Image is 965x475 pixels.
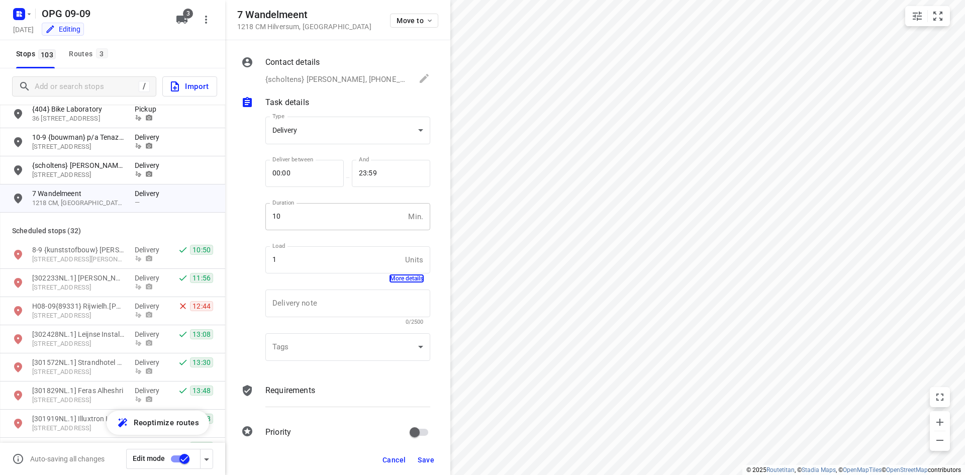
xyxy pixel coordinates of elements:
[265,333,430,361] div: ​
[16,48,59,60] span: Stops
[135,245,165,255] p: Delivery
[135,386,165,396] p: Delivery
[32,142,125,152] p: Oostoeverweg 10, 1786 PT, Den Helder, NL
[178,273,188,283] svg: Done
[32,442,125,452] p: [302573NL.1] Dr. Leo Van Alsenoy,
[237,9,371,21] h5: 7 Wandelmeent
[265,74,409,85] p: {scholtens} [PERSON_NAME], [PHONE_NUMBER]
[172,10,192,30] button: 3
[32,367,125,377] p: Westduin 1, 4371PE, Koudekerke, NL
[418,72,430,84] svg: Edit
[382,456,406,464] span: Cancel
[69,48,111,60] div: Routes
[32,357,125,367] p: [301572NL.1] Strandhotel Westduin
[886,466,928,473] a: OpenStreetMap
[139,81,150,92] div: /
[32,311,125,321] p: Lange Noordstraat 53, 4331CH, Middelburg, NL
[802,466,836,473] a: Stadia Maps
[408,211,423,223] p: Min.
[32,245,125,255] p: 8-9 {kunststofbouw} Geert Jansen
[190,386,213,396] span: 13:48
[241,385,430,415] div: Requirements
[190,273,213,283] span: 11:56
[32,132,125,142] p: 10-9 {bouwman} p/a Tenaz Den Helder
[378,451,410,469] button: Cancel
[418,456,434,464] span: Save
[135,160,165,170] p: Delivery
[32,414,125,424] p: [301919NL.1] Illuxtron Internationa
[32,104,125,114] p: {404} Bike Laboratory
[190,329,213,339] span: 13:08
[928,6,948,26] button: Fit zoom
[38,6,168,22] h5: OPG 09-09
[135,357,165,367] p: Delivery
[32,386,125,396] p: [301829NL.1] Feras Alheshri
[905,6,950,26] div: small contained button group
[32,114,125,124] p: 36 Kamperfoelieweg, 1032 HN, Amsterdam, NL
[133,454,165,462] span: Edit mode
[241,56,430,86] div: Contact details{scholtens} [PERSON_NAME], [PHONE_NUMBER]
[397,17,434,25] span: Move to
[344,174,352,181] p: —
[135,442,165,452] p: Delivery
[45,24,80,34] div: You are currently in edit mode.
[32,188,125,199] p: 7 Wandelmeent
[405,254,423,266] p: Units
[190,245,213,255] span: 10:50
[265,385,315,397] p: Requirements
[32,329,125,339] p: [302428NL.1] Leijnse Installatietec
[135,273,165,283] p: Delivery
[156,76,217,97] a: Import
[9,24,38,35] h5: [DATE]
[96,48,108,58] span: 3
[35,79,139,94] input: Add or search stops
[169,80,209,93] span: Import
[390,14,438,28] button: Move to
[190,301,213,311] span: 12:44
[178,357,188,367] svg: Done
[843,466,882,473] a: OpenMapTiles
[32,396,125,405] p: Flessenstraat 15, 4381AD, Vlissingen, NL
[135,329,165,339] p: Delivery
[265,97,309,109] p: Task details
[32,301,125,311] p: H08-09{89331} Rijwielh.Rens Petiet
[32,339,125,349] p: Langstraat 33, 4374AN, Zoutelande, NL
[907,6,927,26] button: Map settings
[135,132,165,142] p: Delivery
[32,424,125,433] p: Mercuriusweg 19, 4382NC, Vlissingen, NL
[178,301,188,311] svg: Skipped
[265,426,291,438] p: Priority
[38,49,56,59] span: 103
[190,357,213,367] span: 13:30
[32,273,125,283] p: [302233NL.1] ronald timmerman
[32,199,125,208] p: 1218 CM, [GEOGRAPHIC_DATA], [GEOGRAPHIC_DATA]
[766,466,795,473] a: Routetitan
[32,160,125,170] p: {scholtens} [PERSON_NAME] van Olst
[32,283,125,293] p: Minderbroederstraat 39, 4301EV, Zierikzee, NL
[12,225,213,237] p: Scheduled stops ( 32 )
[107,411,209,435] button: Reoptimize routes
[190,442,213,452] span: 15:06
[265,56,320,68] p: Contact details
[178,442,188,452] svg: Done
[183,9,193,19] span: 3
[390,275,423,282] button: More details
[272,126,414,135] div: Delivery
[178,245,188,255] svg: Done
[30,455,105,463] p: Auto-saving all changes
[406,319,423,325] span: 0/2500
[178,329,188,339] svg: Done
[135,301,165,311] p: Delivery
[237,23,371,31] p: 1218 CM Hilversum , [GEOGRAPHIC_DATA]
[746,466,961,473] li: © 2025 , © , © © contributors
[134,416,199,429] span: Reoptimize routes
[178,386,188,396] svg: Done
[135,188,165,199] p: Delivery
[265,117,430,144] div: Delivery
[135,199,140,206] span: —
[162,76,217,97] button: Import
[414,451,438,469] button: Save
[32,170,125,180] p: 37 Fie Carelsenstraat, 2135 TD, Hoofddorp, NL
[201,452,213,465] div: Driver app settings
[241,97,430,111] div: Task details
